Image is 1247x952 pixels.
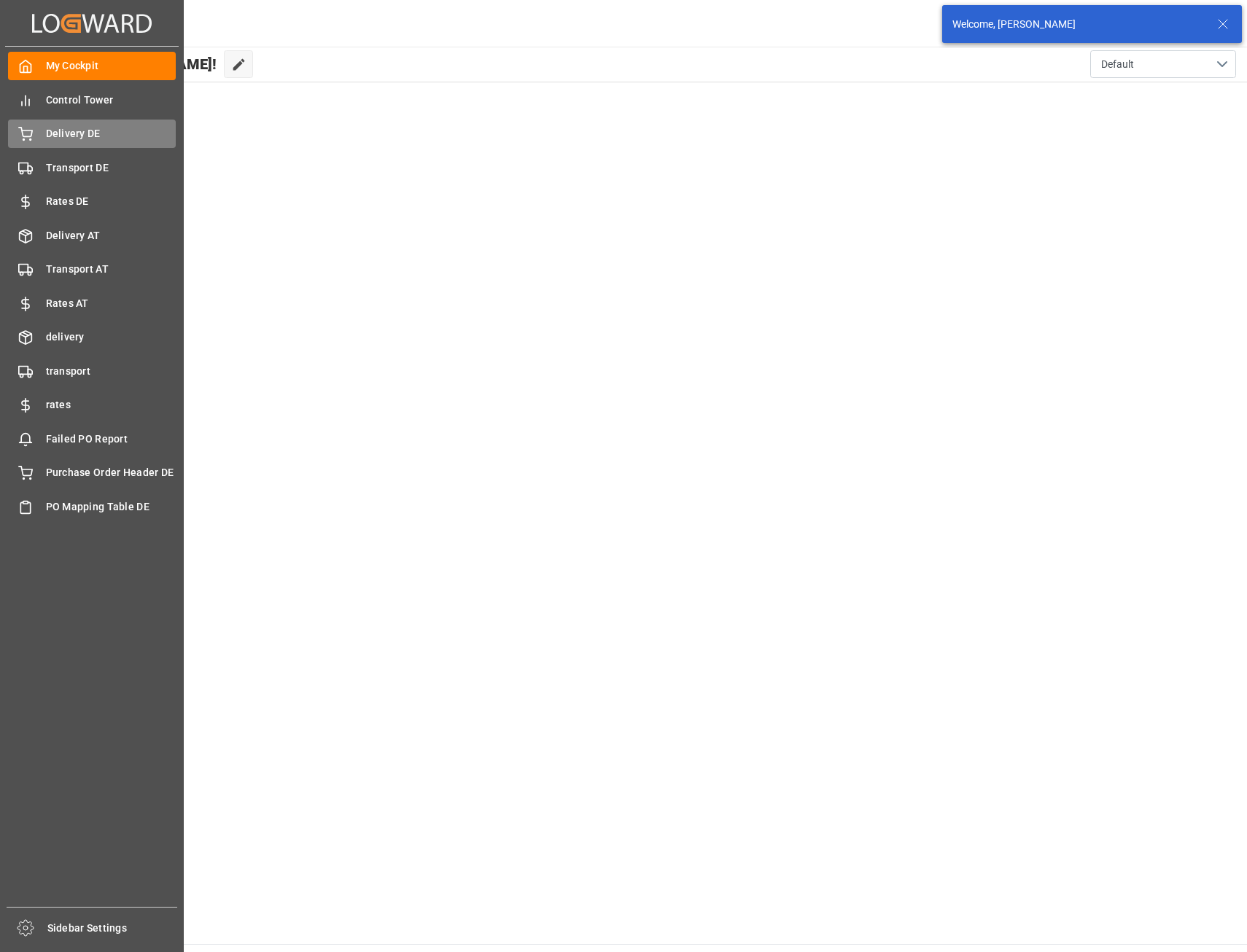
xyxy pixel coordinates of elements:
[8,221,176,249] a: Delivery AT
[46,296,176,311] span: Rates AT
[46,93,176,108] span: Control Tower
[952,17,1203,32] div: Welcome, [PERSON_NAME]
[8,187,176,216] a: Rates DE
[8,356,176,385] a: transport
[8,289,176,317] a: Rates AT
[8,391,176,419] a: rates
[46,465,176,480] span: Purchase Order Header DE
[46,262,176,277] span: Transport AT
[47,921,178,936] span: Sidebar Settings
[8,85,176,114] a: Control Tower
[46,228,176,243] span: Delivery AT
[46,397,176,413] span: rates
[8,120,176,148] a: Delivery DE
[46,58,176,74] span: My Cockpit
[1090,50,1236,78] button: open menu
[46,499,176,515] span: PO Mapping Table DE
[46,160,176,176] span: Transport DE
[8,492,176,520] a: PO Mapping Table DE
[46,432,176,447] span: Failed PO Report
[8,255,176,284] a: Transport AT
[46,364,176,379] span: transport
[46,194,176,209] span: Rates DE
[8,323,176,351] a: delivery
[46,126,176,141] span: Delivery DE
[8,52,176,80] a: My Cockpit
[8,459,176,487] a: Purchase Order Header DE
[8,424,176,453] a: Failed PO Report
[46,329,176,345] span: delivery
[1101,57,1134,72] span: Default
[8,153,176,182] a: Transport DE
